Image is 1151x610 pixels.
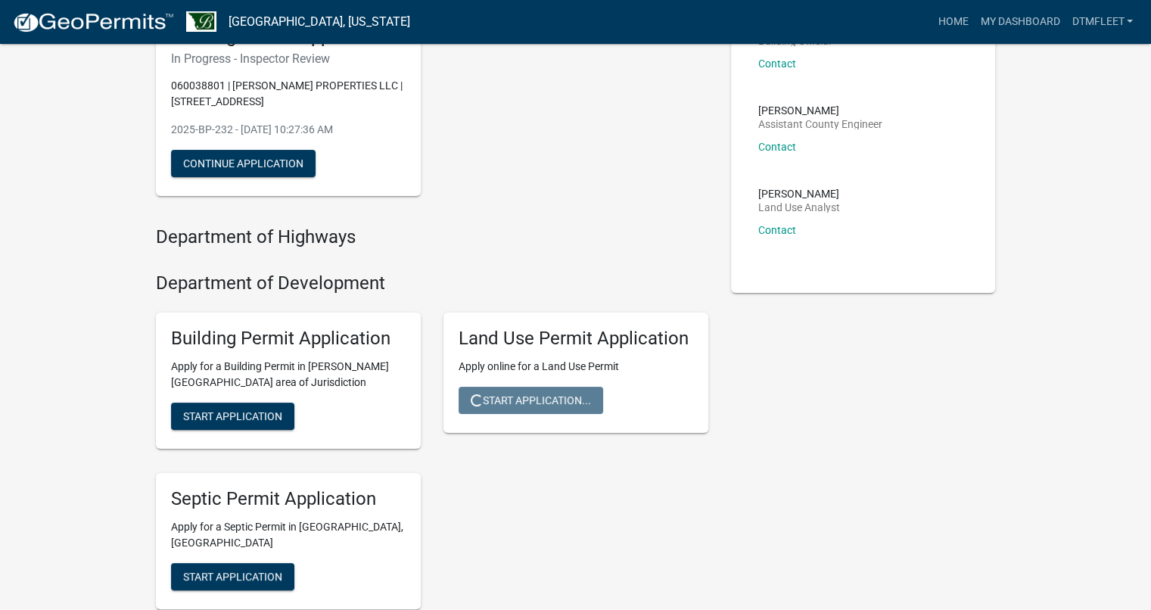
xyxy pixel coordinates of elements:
a: Contact [758,224,796,236]
h5: Land Use Permit Application [459,328,693,350]
a: My Dashboard [974,8,1065,36]
span: Start Application [183,409,282,422]
a: Dtmfleet [1065,8,1139,36]
a: Home [932,8,974,36]
button: Start Application [171,403,294,430]
p: 2025-BP-232 - [DATE] 10:27:36 AM [171,122,406,138]
p: [PERSON_NAME] [758,188,840,199]
span: Start Application... [471,394,591,406]
h6: In Progress - Inspector Review [171,51,406,66]
p: Assistant County Engineer [758,119,882,129]
p: Apply for a Septic Permit in [GEOGRAPHIC_DATA], [GEOGRAPHIC_DATA] [171,519,406,551]
p: Land Use Analyst [758,202,840,213]
a: Contact [758,141,796,153]
button: Start Application... [459,387,603,414]
span: Start Application [183,570,282,582]
p: 060038801 | [PERSON_NAME] PROPERTIES LLC | [STREET_ADDRESS] [171,78,406,110]
h5: Building Permit Application [171,328,406,350]
h4: Department of Highways [156,226,708,248]
h4: Department of Development [156,272,708,294]
button: Continue Application [171,150,316,177]
p: [PERSON_NAME] [758,105,882,116]
h5: Septic Permit Application [171,488,406,510]
img: Benton County, Minnesota [186,11,216,32]
a: [GEOGRAPHIC_DATA], [US_STATE] [229,9,410,35]
p: Apply online for a Land Use Permit [459,359,693,375]
a: Contact [758,58,796,70]
button: Start Application [171,563,294,590]
p: Apply for a Building Permit in [PERSON_NAME][GEOGRAPHIC_DATA] area of Jurisdiction [171,359,406,391]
